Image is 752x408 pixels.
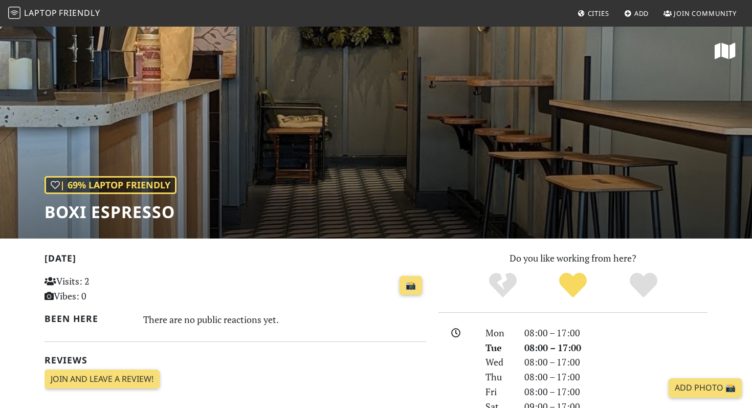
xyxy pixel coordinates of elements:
a: LaptopFriendly LaptopFriendly [8,5,100,23]
div: Yes [538,271,608,299]
div: 08:00 – 17:00 [518,384,714,399]
h2: [DATE] [45,253,426,268]
div: 08:00 – 17:00 [518,340,714,355]
a: Cities [573,4,613,23]
div: 08:00 – 17:00 [518,326,714,340]
span: Laptop [24,7,57,18]
div: Tue [479,340,518,355]
div: 08:00 – 17:00 [518,370,714,384]
div: No [468,271,538,299]
div: There are no public reactions yet. [143,311,427,328]
div: Thu [479,370,518,384]
div: Fri [479,384,518,399]
span: Friendly [59,7,100,18]
div: 08:00 – 17:00 [518,355,714,370]
h2: Been here [45,313,131,324]
a: Join and leave a review! [45,370,160,389]
div: Definitely! [608,271,679,299]
img: LaptopFriendly [8,7,20,19]
a: Add Photo 📸 [669,378,742,398]
a: 📸 [400,276,422,295]
p: Do you like working from here? [438,251,707,266]
a: Join Community [659,4,741,23]
span: Cities [588,9,609,18]
div: | 69% Laptop Friendly [45,176,176,194]
h2: Reviews [45,355,426,366]
p: Visits: 2 Vibes: 0 [45,274,164,304]
div: Wed [479,355,518,370]
h1: Boxi Espresso [45,202,176,222]
a: Add [620,4,653,23]
span: Add [634,9,649,18]
div: Mon [479,326,518,340]
span: Join Community [674,9,737,18]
